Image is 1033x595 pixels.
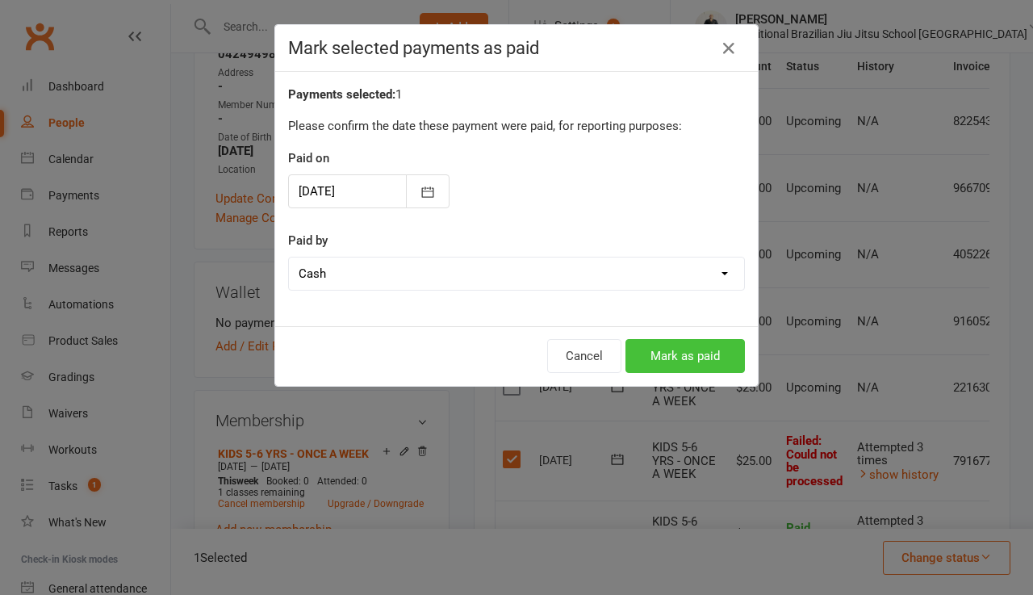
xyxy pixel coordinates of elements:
[288,116,745,136] p: Please confirm the date these payment were paid, for reporting purposes:
[716,36,742,61] button: Close
[625,339,745,373] button: Mark as paid
[288,149,329,168] label: Paid on
[288,87,395,102] strong: Payments selected:
[288,231,328,250] label: Paid by
[288,38,745,58] h4: Mark selected payments as paid
[547,339,621,373] button: Cancel
[288,85,745,104] div: 1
